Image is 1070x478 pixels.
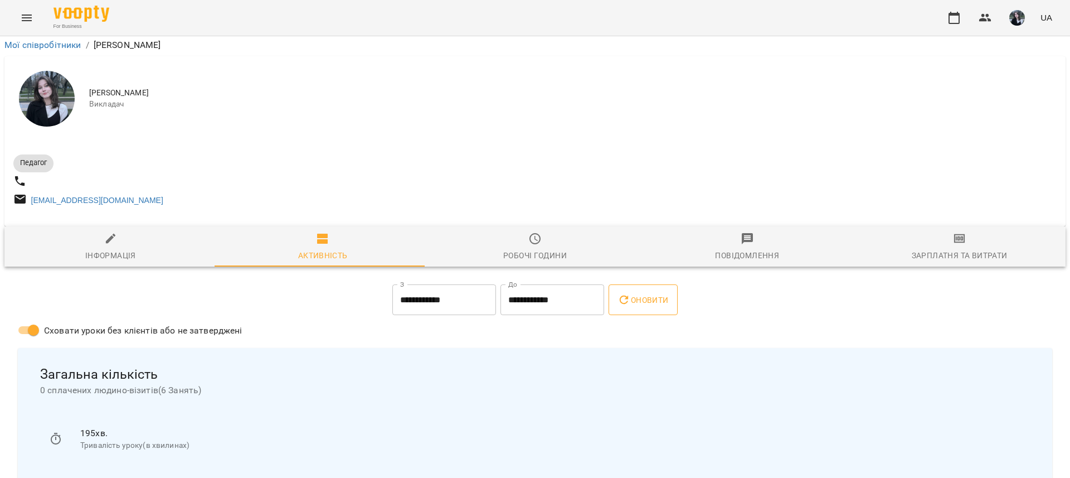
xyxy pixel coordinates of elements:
a: Мої співробітники [4,40,81,50]
span: 0 сплачених людино-візитів ( 6 Занять ) [40,384,1030,397]
div: Активність [298,249,348,262]
span: Педагог [13,158,53,168]
div: Зарплатня та Витрати [912,249,1008,262]
img: Сікора Марія Юріївна [19,71,75,127]
span: [PERSON_NAME] [89,88,1057,99]
nav: breadcrumb [4,38,1066,52]
span: Загальна кількість [40,366,1030,383]
div: Інформація [85,249,136,262]
span: For Business [53,23,109,30]
div: Робочі години [503,249,567,262]
p: [PERSON_NAME] [94,38,161,52]
button: Menu [13,4,40,31]
span: Викладач [89,99,1057,110]
a: [EMAIL_ADDRESS][DOMAIN_NAME] [31,196,163,205]
span: UA [1040,12,1052,23]
button: Оновити [609,284,677,316]
img: 91885ff653e4a9d6131c60c331ff4ae6.jpeg [1009,10,1025,26]
li: / [86,38,89,52]
p: 195 хв. [80,427,1021,440]
button: UA [1036,7,1057,28]
span: Сховати уроки без клієнтів або не затверджені [44,324,242,337]
span: Оновити [617,293,668,307]
img: Voopty Logo [53,6,109,22]
div: Повідомлення [715,249,779,262]
p: Тривалість уроку(в хвилинах) [80,440,1021,451]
